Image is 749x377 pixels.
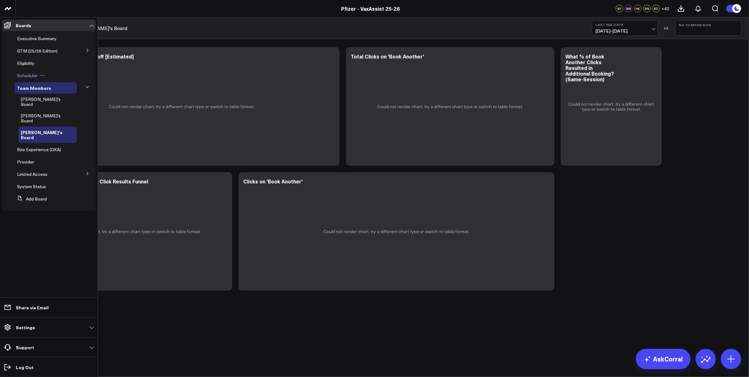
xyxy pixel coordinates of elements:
span: + 42 [661,6,669,11]
div: VS [661,26,672,30]
a: Provider [17,159,34,164]
p: Share via Email [16,305,49,310]
div: Clicks on 'Book Another' [243,178,303,185]
b: Last 365 Days [595,23,654,27]
span: Provider [17,159,34,165]
button: Add Board [15,193,47,205]
p: Boards [16,23,31,28]
a: [PERSON_NAME]'s Board [21,130,69,140]
span: Scheduler [17,72,38,78]
span: [PERSON_NAME]'s Board [21,129,63,140]
div: What % of Book Another Clicks Resulted in Additional Booking? (Same-Session) [565,53,613,83]
a: Limited Access [17,172,47,177]
span: [DATE] - [DATE] [595,28,654,34]
p: Could not render chart, try a different chart type or switch to table format. [377,104,523,109]
a: [PERSON_NAME]'s Board [21,97,68,107]
span: [PERSON_NAME]'s Board [21,113,61,124]
div: HK [634,5,642,12]
a: AskCorral [636,349,691,369]
p: Support [16,345,34,350]
span: Site Experience (DXA) [17,146,61,152]
p: Could not render chart, try a different chart type or switch to table format. [55,229,201,234]
a: Site Experience (DXA) [17,147,61,152]
a: System Status [17,184,46,189]
div: WS [625,5,632,12]
span: Limited Access [17,171,47,177]
a: Log Out [2,362,96,373]
a: Team Members [17,85,51,90]
span: Team Members [17,85,51,91]
a: Eligibility [17,61,34,66]
b: No Comparison [679,23,738,27]
a: Pfizer - VaxAssist 25-26 [341,5,400,12]
p: Could not render chart, try a different chart type or switch to table format. [109,104,255,109]
div: Total Clicks on 'Book Another' [351,53,424,60]
div: SF [616,5,623,12]
span: System Status [17,183,46,189]
span: [PERSON_NAME]'s Board [21,96,61,107]
p: Settings [16,325,35,330]
a: Executive Summary [17,36,57,41]
span: Eligibility [17,60,34,66]
p: Log Out [16,365,33,370]
span: GTM (25/26 Edition) [17,48,57,54]
button: No Comparison [675,21,741,36]
p: Could not render chart, try a different chart type or switch to table format. [567,102,655,112]
div: KD [652,5,660,12]
a: Scheduler [17,73,38,78]
a: [PERSON_NAME]'s Board [21,113,68,123]
a: GTM (25/26 Edition) [17,48,57,53]
div: SN [643,5,651,12]
p: Could not render chart, try a different chart type or switch to table format. [323,229,469,234]
span: Executive Summary [17,35,57,41]
button: +42 [661,5,669,12]
button: Last 365 Days[DATE]-[DATE] [592,21,658,36]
